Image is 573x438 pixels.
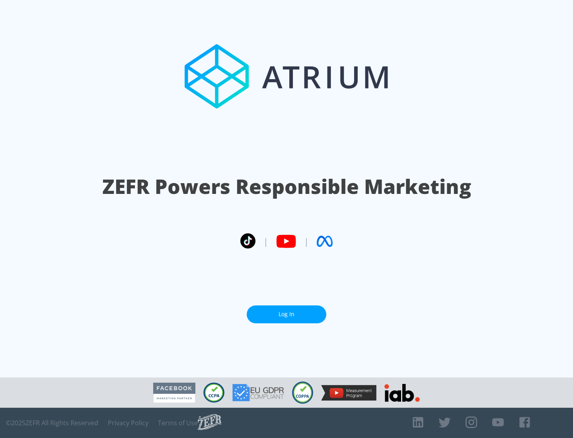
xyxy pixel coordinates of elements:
a: Terms of Use [158,419,198,427]
span: © 2025 ZEFR All Rights Reserved [6,419,98,427]
img: GDPR Compliant [232,384,284,401]
img: IAB [384,384,420,402]
img: COPPA Compliant [292,381,313,404]
img: CCPA Compliant [203,383,224,403]
img: YouTube Measurement Program [321,385,376,401]
span: | [304,235,309,247]
a: Privacy Policy [108,419,148,427]
img: Facebook Marketing Partner [153,383,195,403]
a: Log In [247,305,326,323]
span: | [263,235,268,247]
h1: ZEFR Powers Responsible Marketing [102,173,471,200]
